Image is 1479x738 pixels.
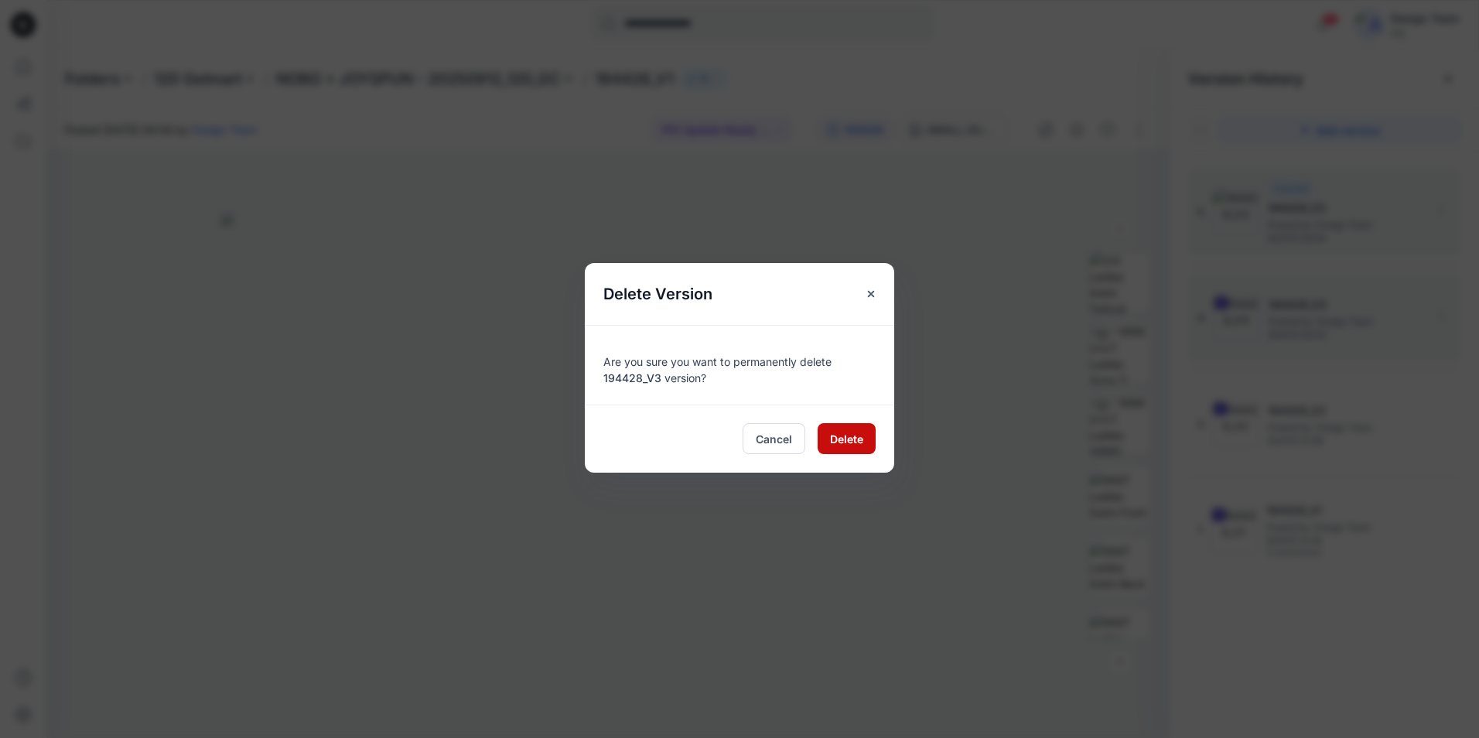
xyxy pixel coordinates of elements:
button: Close [857,280,885,308]
span: Cancel [756,431,792,447]
h5: Delete Version [585,263,731,325]
span: 194428_V3 [603,371,661,384]
button: Delete [818,423,876,454]
button: Cancel [743,423,805,454]
span: Delete [830,431,863,447]
div: Are you sure you want to permanently delete version? [603,344,876,386]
